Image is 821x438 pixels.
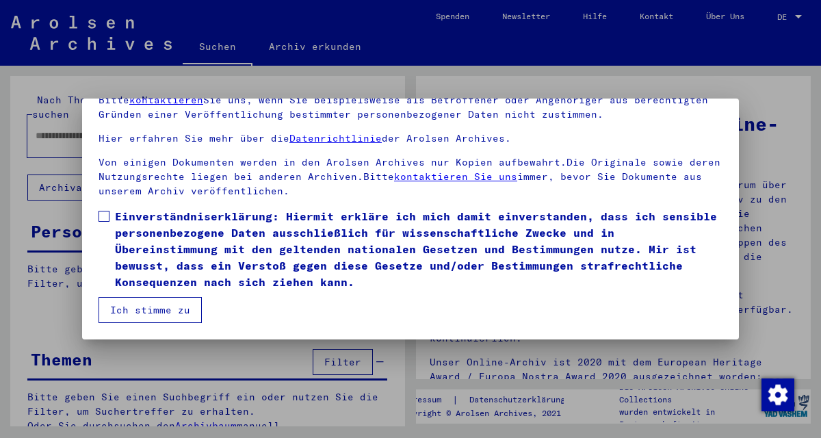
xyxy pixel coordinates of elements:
[115,208,722,290] span: Einverständniserklärung: Hiermit erkläre ich mich damit einverstanden, dass ich sensible personen...
[394,170,517,183] a: kontaktieren Sie uns
[99,93,722,122] p: Bitte Sie uns, wenn Sie beispielsweise als Betroffener oder Angehöriger aus berechtigten Gründen ...
[99,131,722,146] p: Hier erfahren Sie mehr über die der Arolsen Archives.
[289,132,382,144] a: Datenrichtlinie
[761,378,794,411] img: Zustimmung ändern
[99,155,722,198] p: Von einigen Dokumenten werden in den Arolsen Archives nur Kopien aufbewahrt.Die Originale sowie d...
[129,94,203,106] a: kontaktieren
[99,297,202,323] button: Ich stimme zu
